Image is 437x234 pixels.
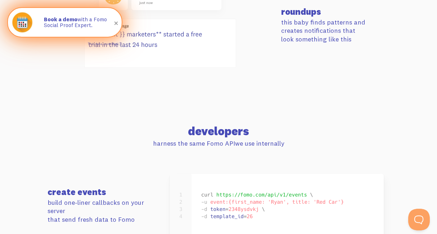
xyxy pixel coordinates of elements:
[44,17,114,28] p: with a Fomo Social Proof Expert.
[9,9,35,35] img: Fomo
[48,125,389,137] h2: developers
[281,7,389,16] h3: roundups
[281,18,389,43] p: this baby finds patterns and creates notifications that look something like this
[48,198,156,224] p: build one-liner callbacks on your server that send fresh data to Fomo
[48,187,156,196] h3: create events
[88,42,122,46] a: This data is verified ⓘ
[48,139,389,147] p: harness the same Fomo API we use internally
[44,16,77,23] strong: Book a demo
[408,209,430,230] iframe: Help Scout Beacon - Open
